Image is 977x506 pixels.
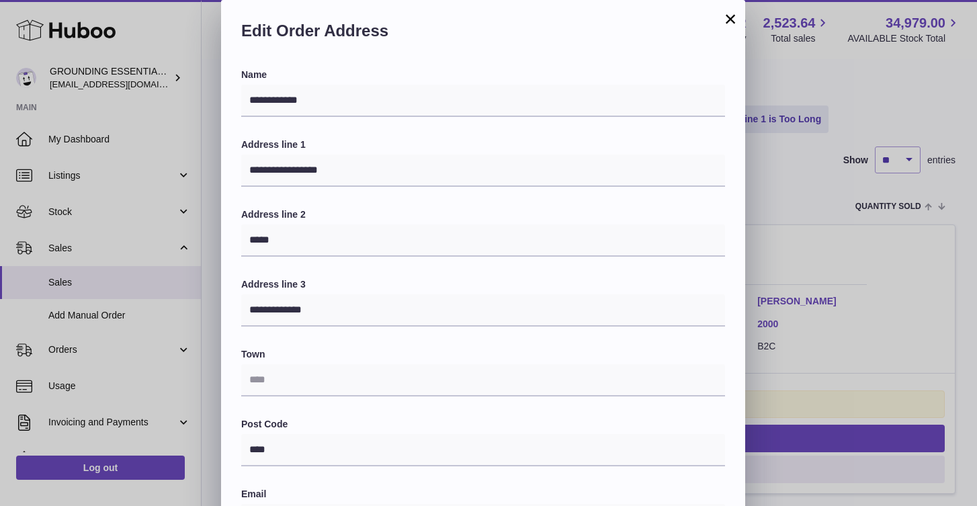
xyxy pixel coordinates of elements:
label: Address line 2 [241,208,725,221]
label: Town [241,348,725,361]
label: Email [241,488,725,501]
label: Post Code [241,418,725,431]
button: × [722,11,738,27]
label: Name [241,69,725,81]
h2: Edit Order Address [241,20,725,48]
label: Address line 1 [241,138,725,151]
label: Address line 3 [241,278,725,291]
